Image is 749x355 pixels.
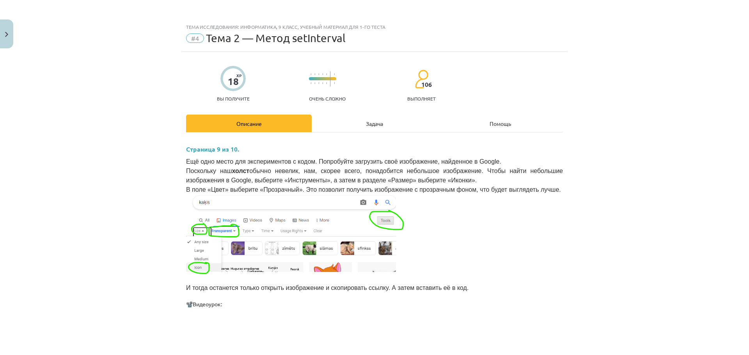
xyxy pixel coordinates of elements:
font: Вы получите [217,95,250,102]
font: обычно невелик, нам, скорее всего, понадобится небольшое изображение. Чтобы найти небольшие изобр... [186,168,563,184]
img: icon-short-line-57e1e144782c952c97e751825c79c345078a6d821885a25fce030b3d8c18986b.svg [318,82,319,84]
font: холст [232,168,250,174]
font: Тема исследования: Информатика, 9 класс, учебный материал для 1-го теста [186,24,385,30]
img: icon-short-line-57e1e144782c952c97e751825c79c345078a6d821885a25fce030b3d8c18986b.svg [314,73,315,75]
font: В поле «Цвет» выберите «Прозрачный». Это позволит получить изображение с прозрачным фоном, что бу... [186,186,561,193]
font: Очень сложно [309,95,346,102]
font: 106 [421,80,432,88]
font: Помощь [490,120,511,127]
font: И тогда останется только открыть изображение и скопировать ссылку. А затем вставить её в код. [186,284,469,291]
font: Страница 9 из 10. [186,145,239,153]
font: Поскольку наш [186,168,232,174]
font: выполняет [407,95,436,102]
font: 📽️Видеоурок: [186,300,222,307]
font: XP [236,72,241,78]
img: icon-short-line-57e1e144782c952c97e751825c79c345078a6d821885a25fce030b3d8c18986b.svg [322,73,323,75]
font: Описание [236,120,262,127]
img: icon-close-lesson-0947bae3869378f0d4975bcd49f059093ad1ed9edebbc8119c70593378902aed.svg [5,32,8,37]
img: icon-short-line-57e1e144782c952c97e751825c79c345078a6d821885a25fce030b3d8c18986b.svg [326,82,327,84]
font: #4 [191,34,199,42]
img: icon-short-line-57e1e144782c952c97e751825c79c345078a6d821885a25fce030b3d8c18986b.svg [326,73,327,75]
font: Задача [366,120,383,127]
img: icon-short-line-57e1e144782c952c97e751825c79c345078a6d821885a25fce030b3d8c18986b.svg [311,73,311,75]
img: icon-short-line-57e1e144782c952c97e751825c79c345078a6d821885a25fce030b3d8c18986b.svg [334,82,335,84]
img: icon-short-line-57e1e144782c952c97e751825c79c345078a6d821885a25fce030b3d8c18986b.svg [311,82,311,84]
font: 18 [228,75,239,87]
img: icon-short-line-57e1e144782c952c97e751825c79c345078a6d821885a25fce030b3d8c18986b.svg [322,82,323,84]
img: students-c634bb4e5e11cddfef0936a35e636f08e4e9abd3cc4e673bd6f9a4125e45ecb1.svg [415,69,428,89]
font: Тема 2 — Метод setInterval [206,32,346,44]
img: icon-short-line-57e1e144782c952c97e751825c79c345078a6d821885a25fce030b3d8c18986b.svg [334,73,335,75]
img: icon-long-line-d9ea69661e0d244f92f715978eff75569469978d946b2353a9bb055b3ed8787d.svg [330,71,331,87]
img: icon-short-line-57e1e144782c952c97e751825c79c345078a6d821885a25fce030b3d8c18986b.svg [314,82,315,84]
img: icon-short-line-57e1e144782c952c97e751825c79c345078a6d821885a25fce030b3d8c18986b.svg [318,73,319,75]
font: Ещё одно место для экспериментов с кодом. Попробуйте загрузить своё изображение, найденное в Google. [186,158,501,165]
